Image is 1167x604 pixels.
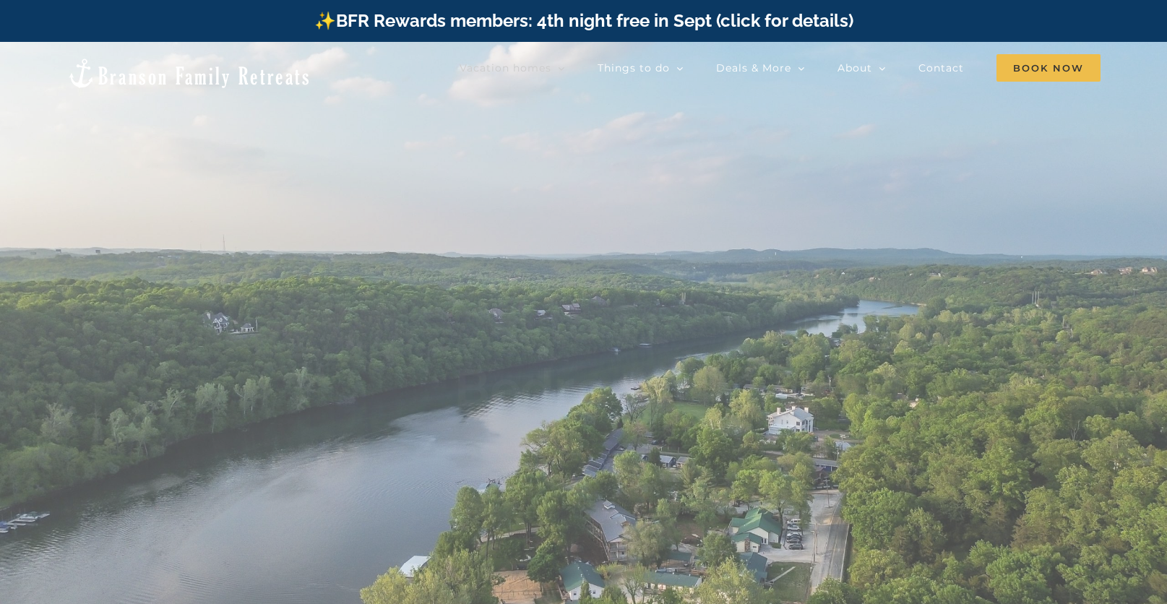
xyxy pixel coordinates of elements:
a: Contact [918,53,964,82]
a: Deals & More [716,53,805,82]
span: Deals & More [716,63,791,73]
span: About [837,63,872,73]
span: Book Now [996,54,1101,82]
b: 6 to 11 Bedrooms [455,294,712,418]
a: About [837,53,886,82]
a: Vacation homes [460,53,565,82]
span: Vacation homes [460,63,551,73]
a: Things to do [598,53,684,82]
img: Branson Family Retreats Logo [66,57,311,90]
nav: Main Menu [460,53,1101,82]
a: Book Now [996,53,1101,82]
span: Contact [918,63,964,73]
span: Things to do [598,63,670,73]
a: ✨BFR Rewards members: 4th night free in Sept (click for details) [314,10,853,31]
